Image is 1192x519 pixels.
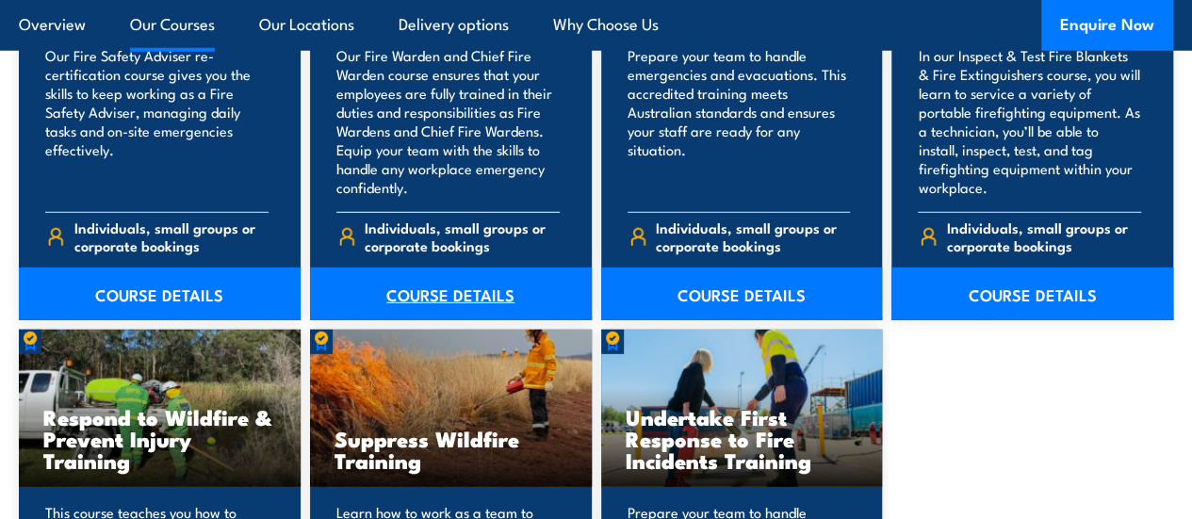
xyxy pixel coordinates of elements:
a: COURSE DETAILS [310,268,592,320]
span: Individuals, small groups or corporate bookings [365,219,559,254]
p: Our Fire Warden and Chief Fire Warden course ensures that your employees are fully trained in the... [336,46,560,197]
h3: Suppress Wildfire Training [335,428,567,471]
span: Individuals, small groups or corporate bookings [656,219,850,254]
h3: Undertake First Response to Fire Incidents Training [626,406,858,471]
p: Prepare your team to handle emergencies and evacuations. This accredited training meets Australia... [628,46,851,197]
h3: Respond to Wildfire & Prevent Injury Training [43,406,276,471]
span: Individuals, small groups or corporate bookings [947,219,1141,254]
p: In our Inspect & Test Fire Blankets & Fire Extinguishers course, you will learn to service a vari... [918,46,1141,197]
p: Our Fire Safety Adviser re-certification course gives you the skills to keep working as a Fire Sa... [45,46,269,197]
span: Individuals, small groups or corporate bookings [74,219,269,254]
a: COURSE DETAILS [19,268,301,320]
a: COURSE DETAILS [891,268,1173,320]
a: COURSE DETAILS [601,268,883,320]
